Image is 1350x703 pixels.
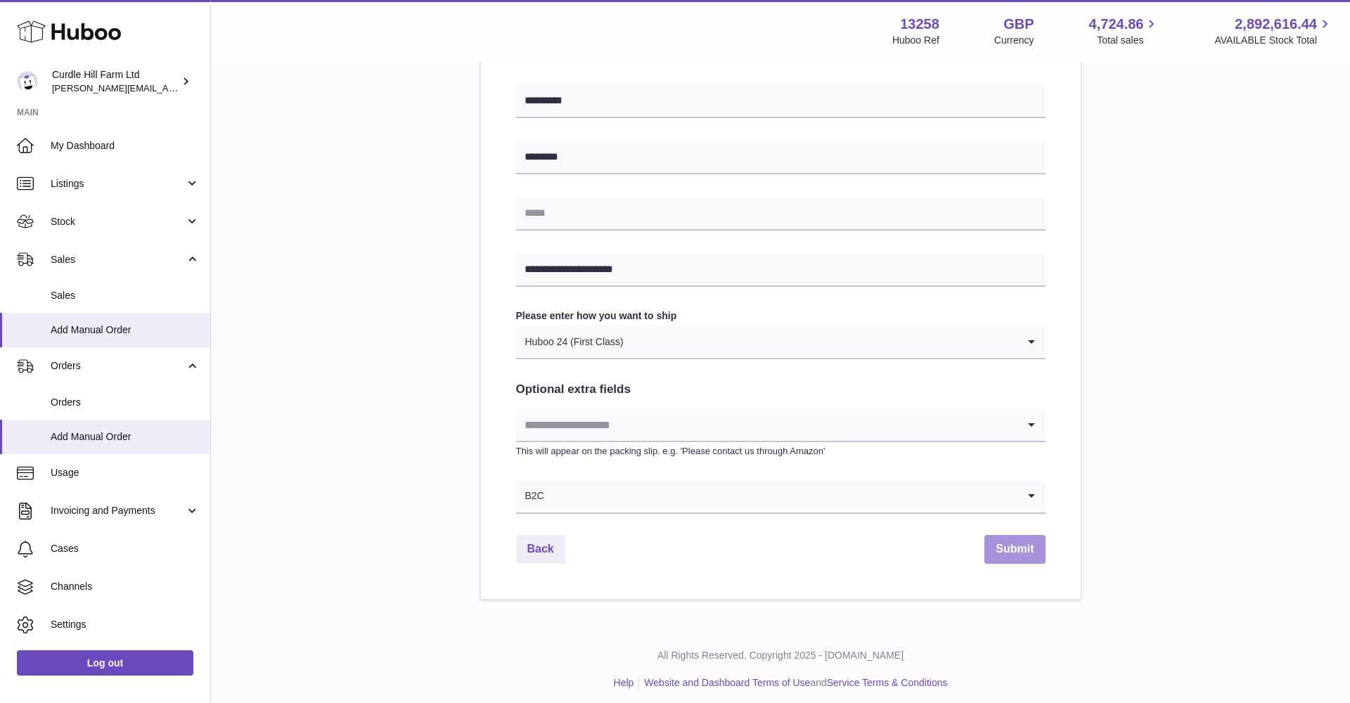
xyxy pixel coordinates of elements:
div: Search for option [516,408,1046,442]
span: Invoicing and Payments [51,504,185,517]
span: Usage [51,466,200,479]
label: Please enter how you want to ship [516,309,1046,323]
button: Submit [984,535,1045,564]
span: Listings [51,177,185,191]
span: Add Manual Order [51,323,200,337]
span: Total sales [1097,34,1159,47]
span: My Dashboard [51,139,200,153]
div: Search for option [516,325,1046,359]
div: Huboo Ref [892,34,939,47]
strong: 13258 [900,15,939,34]
a: Log out [17,650,193,676]
span: AVAILABLE Stock Total [1214,34,1333,47]
a: Help [614,677,634,688]
span: Orders [51,359,185,373]
span: 4,724.86 [1089,15,1144,34]
a: 4,724.86 Total sales [1089,15,1160,47]
img: charlotte@diddlysquatfarmshop.com [17,71,38,92]
li: and [639,676,947,690]
input: Search for option [624,325,1017,358]
div: Curdle Hill Farm Ltd [52,68,179,95]
a: Service Terms & Conditions [827,677,948,688]
span: Stock [51,215,185,228]
span: Settings [51,618,200,631]
div: Search for option [516,480,1046,514]
span: B2C [516,480,545,512]
div: Currency [994,34,1034,47]
a: 2,892,616.44 AVAILABLE Stock Total [1214,15,1333,47]
span: Add Manual Order [51,430,200,444]
span: Channels [51,580,200,593]
span: Cases [51,542,200,555]
strong: GBP [1003,15,1034,34]
span: Sales [51,253,185,266]
input: Search for option [545,480,1017,512]
p: This will appear on the packing slip. e.g. 'Please contact us through Amazon' [516,445,1046,458]
span: Huboo 24 (First Class) [516,325,624,358]
span: Sales [51,289,200,302]
a: Website and Dashboard Terms of Use [644,677,810,688]
span: [PERSON_NAME][EMAIL_ADDRESS][DOMAIN_NAME] [52,82,282,93]
a: Back [516,535,565,564]
p: All Rights Reserved. Copyright 2025 - [DOMAIN_NAME] [222,649,1339,662]
input: Search for option [516,408,1017,441]
span: Orders [51,396,200,409]
h2: Optional extra fields [516,382,1046,398]
span: 2,892,616.44 [1235,15,1317,34]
